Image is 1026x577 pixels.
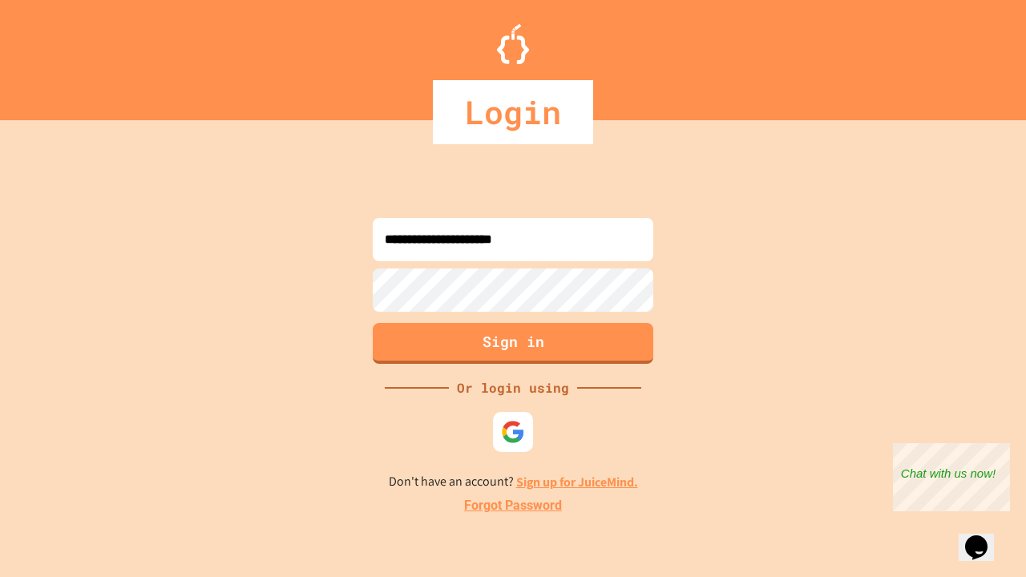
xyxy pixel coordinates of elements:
div: Or login using [449,378,577,397]
a: Sign up for JuiceMind. [516,474,638,490]
img: Logo.svg [497,24,529,64]
img: google-icon.svg [501,420,525,444]
iframe: chat widget [959,513,1010,561]
a: Forgot Password [464,496,562,515]
button: Sign in [373,323,653,364]
iframe: chat widget [893,443,1010,511]
div: Login [433,80,593,144]
p: Don't have an account? [389,472,638,492]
